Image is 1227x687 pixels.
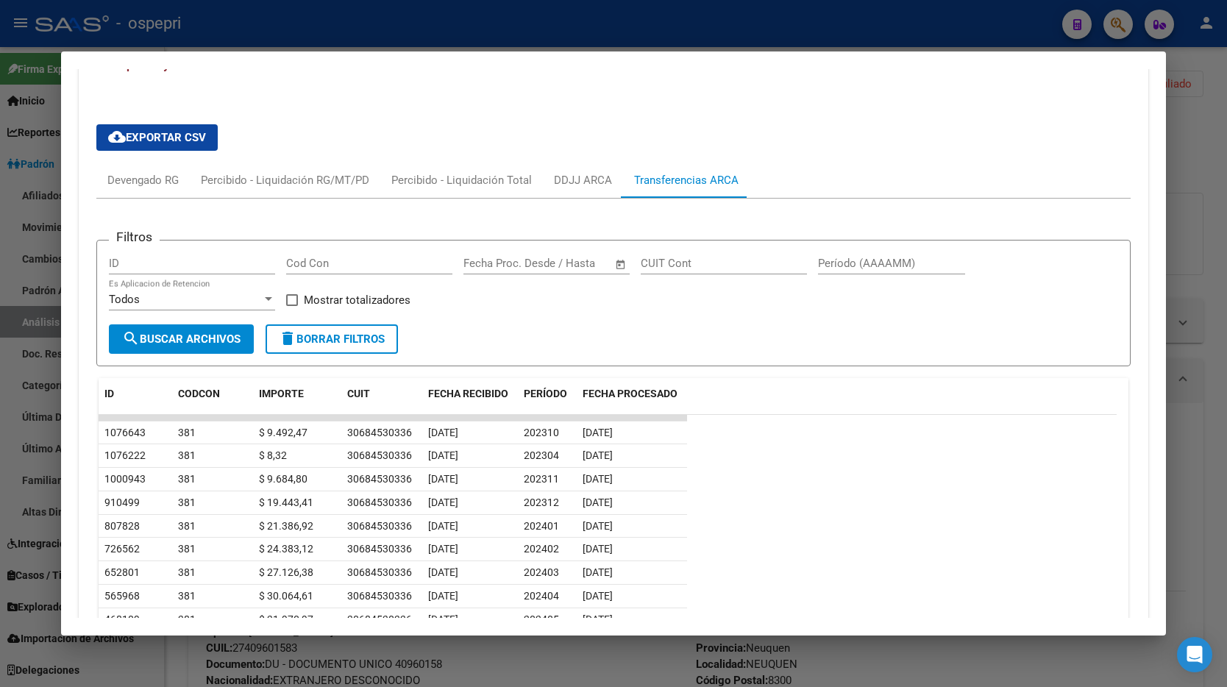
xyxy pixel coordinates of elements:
div: Percibido - Liquidación Total [391,172,532,188]
span: 1076222 [104,449,146,461]
div: Devengado RG [107,172,179,188]
span: [DATE] [428,473,458,485]
span: 202403 [524,566,559,578]
input: Fecha inicio [463,257,523,270]
span: [DATE] [583,473,613,485]
span: 565968 [104,590,140,602]
datatable-header-cell: ID [99,378,172,427]
span: [DATE] [583,543,613,555]
div: Open Intercom Messenger [1177,637,1212,672]
span: $ 8,32 [259,449,287,461]
span: Exportar CSV [108,131,206,144]
div: 30684530336 [347,541,412,558]
span: 381 [178,449,196,461]
div: 30684530336 [347,471,412,488]
span: 652801 [104,566,140,578]
span: 468109 [104,613,140,625]
button: Borrar Filtros [266,324,398,354]
span: [DATE] [583,566,613,578]
div: 30684530336 [347,564,412,581]
span: [DATE] [583,427,613,438]
span: $ 24.383,12 [259,543,313,555]
span: [DATE] [428,543,458,555]
span: [DATE] [428,427,458,438]
span: 202401 [524,520,559,532]
span: [DATE] [583,613,613,625]
datatable-header-cell: CODCON [172,378,224,427]
span: [DATE] [428,590,458,602]
span: FECHA PROCESADO [583,388,677,399]
span: 1000943 [104,473,146,485]
div: 30684530336 [347,588,412,605]
span: 381 [178,427,196,438]
datatable-header-cell: CUIT [341,378,422,427]
span: 202405 [524,613,559,625]
span: PERÍODO [524,388,567,399]
span: $ 9.684,80 [259,473,307,485]
span: [DATE] [583,590,613,602]
span: 910499 [104,496,140,508]
h3: Filtros [109,229,160,245]
mat-icon: cloud_download [108,128,126,146]
span: [DATE] [583,520,613,532]
span: 381 [178,473,196,485]
input: Fecha fin [536,257,608,270]
span: [DATE] [428,496,458,508]
span: Mostrar totalizadores [304,291,410,309]
datatable-header-cell: FECHA PROCESADO [577,378,687,427]
span: $ 30.064,61 [259,590,313,602]
span: 202310 [524,427,559,438]
button: Exportar CSV [96,124,218,151]
span: 202304 [524,449,559,461]
span: 381 [178,543,196,555]
span: $ 19.443,41 [259,496,313,508]
div: Transferencias ARCA [634,172,739,188]
mat-icon: search [122,330,140,347]
span: [DATE] [428,566,458,578]
span: 202404 [524,590,559,602]
span: $ 9.492,47 [259,427,307,438]
div: 30684530336 [347,447,412,464]
div: 30684530336 [347,424,412,441]
span: 726562 [104,543,140,555]
span: 381 [178,520,196,532]
span: 202311 [524,473,559,485]
span: $ 27.126,38 [259,566,313,578]
button: Buscar Archivos [109,324,254,354]
div: Percibido - Liquidación RG/MT/PD [201,172,369,188]
span: Todos [109,293,140,306]
div: 30684530336 [347,494,412,511]
span: 202402 [524,543,559,555]
div: 30684530336 [347,611,412,628]
span: [DATE] [428,613,458,625]
span: FECHA RECIBIDO [428,388,508,399]
span: 807828 [104,520,140,532]
span: 202312 [524,496,559,508]
datatable-header-cell: FECHA RECIBIDO [422,378,518,427]
div: 30684530336 [347,518,412,535]
span: ID [104,388,114,399]
span: [DATE] [428,449,458,461]
span: [DATE] [583,496,613,508]
span: 381 [178,613,196,625]
span: 381 [178,590,196,602]
span: [DATE] [428,520,458,532]
mat-icon: delete [279,330,296,347]
span: $ 21.386,92 [259,520,313,532]
datatable-header-cell: PERÍODO [518,378,577,427]
span: [DATE] [583,449,613,461]
div: DDJJ ARCA [554,172,612,188]
span: Borrar Filtros [279,332,385,346]
span: 381 [178,496,196,508]
span: 1076643 [104,427,146,438]
button: Open calendar [612,256,629,273]
span: IMPORTE [259,388,304,399]
span: CUIT [347,388,370,399]
span: CODCON [178,388,220,399]
span: Buscar Archivos [122,332,241,346]
datatable-header-cell: IMPORTE [253,378,341,427]
span: 381 [178,566,196,578]
span: $ 31.970,97 [259,613,313,625]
